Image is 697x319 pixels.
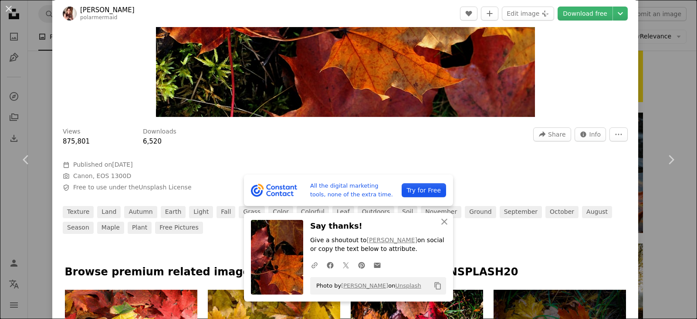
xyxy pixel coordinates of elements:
button: Add to Collection [481,7,498,21]
span: All the digital marketing tools, none of the extra time. [310,182,395,199]
a: texture [63,206,94,218]
span: Info [589,128,601,141]
img: file-1643061002856-0f96dc078c63image [251,184,298,197]
span: Free to use under the [73,183,192,192]
a: fall [217,206,235,218]
a: Unsplash License [139,184,191,191]
a: [PERSON_NAME] [367,237,417,244]
a: plant [128,222,152,234]
a: ground [465,206,496,218]
button: More Actions [609,127,628,141]
button: Like [460,7,477,21]
time: September 26, 2020 at 7:45:43 AM EDT [112,161,132,168]
a: All the digital marketing tools, none of the extra time.Try for Free [244,175,453,206]
button: Stats about this image [575,127,606,141]
p: Browse premium related images on iStock | Save 20% with code UNSPLASH20 [65,265,626,279]
a: autumn [124,206,157,218]
a: august [582,206,612,218]
a: maple [97,222,124,234]
h3: Views [63,127,81,136]
a: Share on Pinterest [354,256,369,274]
div: Try for Free [402,183,446,197]
span: Photo by on [312,279,421,293]
a: light [189,206,213,218]
a: Share on Facebook [322,256,338,274]
span: 875,801 [63,137,90,145]
h3: Say thanks! [310,220,446,233]
a: [PERSON_NAME] [341,282,388,289]
img: Go to Anne Nygård's profile [63,7,77,21]
button: Share this image [533,127,571,141]
a: earth [161,206,186,218]
a: Share over email [369,256,385,274]
a: Next [645,118,697,202]
a: Free pictures [155,222,203,234]
a: Share on Twitter [338,256,354,274]
button: Choose download size [613,7,628,21]
a: october [545,206,579,218]
span: 6,520 [143,137,162,145]
span: Share [548,128,565,141]
span: Published on [73,161,133,168]
h3: Downloads [143,127,176,136]
a: Download free [558,7,612,21]
a: [PERSON_NAME] [80,6,135,14]
a: Unsplash [395,282,421,289]
a: september [500,206,542,218]
p: Give a shoutout to on social or copy the text below to attribute. [310,236,446,254]
a: land [97,206,121,218]
a: polarmermaid [80,14,118,21]
button: Edit image [502,7,554,21]
button: Copy to clipboard [430,278,445,293]
a: grass [239,206,265,218]
button: Canon, EOS 1300D [73,172,131,181]
a: season [63,222,94,234]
